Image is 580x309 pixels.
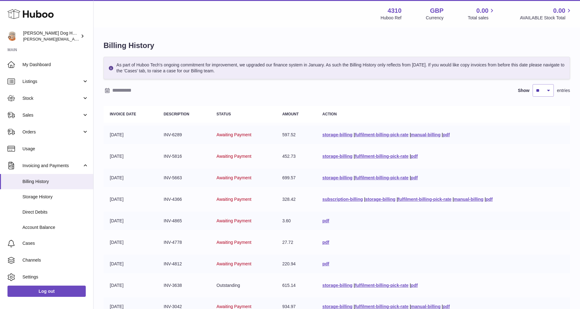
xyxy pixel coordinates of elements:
[411,154,418,159] a: pdf
[518,88,529,94] label: Show
[157,255,210,273] td: INV-4812
[22,257,89,263] span: Channels
[453,197,454,202] span: |
[216,112,231,116] strong: Status
[22,79,82,84] span: Listings
[410,175,411,180] span: |
[485,197,486,202] span: |
[157,276,210,295] td: INV-3638
[104,212,157,230] td: [DATE]
[104,147,157,166] td: [DATE]
[104,276,157,295] td: [DATE]
[398,197,452,202] a: fulfilment-billing-pick-rate
[322,154,352,159] a: storage-billing
[410,154,411,159] span: |
[468,15,495,21] span: Total sales
[430,7,443,15] strong: GBP
[364,197,365,202] span: |
[104,190,157,209] td: [DATE]
[388,7,402,15] strong: 4310
[365,197,395,202] a: storage-billing
[476,7,489,15] span: 0.00
[354,304,355,309] span: |
[22,146,89,152] span: Usage
[411,175,418,180] a: pdf
[216,218,251,223] span: Awaiting Payment
[104,57,570,79] div: As part of Huboo Tech's ongoing commitment for improvement, we upgraded our finance system in Jan...
[216,261,251,266] span: Awaiting Payment
[157,169,210,187] td: INV-5663
[276,233,316,252] td: 27.72
[23,36,125,41] span: [PERSON_NAME][EMAIL_ADDRESS][DOMAIN_NAME]
[411,304,441,309] a: manual-billing
[110,112,136,116] strong: Invoice Date
[282,112,299,116] strong: Amount
[322,175,352,180] a: storage-billing
[23,30,79,42] div: [PERSON_NAME] Dog House
[7,286,86,297] a: Log out
[276,190,316,209] td: 328.42
[355,304,408,309] a: fulfilment-billing-pick-rate
[22,194,89,200] span: Storage History
[216,283,240,288] span: Outstanding
[22,62,89,68] span: My Dashboard
[157,233,210,252] td: INV-4778
[22,112,82,118] span: Sales
[322,304,352,309] a: storage-billing
[553,7,565,15] span: 0.00
[442,132,443,137] span: |
[411,132,441,137] a: manual-billing
[22,225,89,230] span: Account Balance
[411,283,418,288] a: pdf
[157,190,210,209] td: INV-4366
[164,112,189,116] strong: Description
[22,179,89,185] span: Billing History
[354,283,355,288] span: |
[216,240,251,245] span: Awaiting Payment
[355,175,408,180] a: fulfilment-billing-pick-rate
[216,197,251,202] span: Awaiting Payment
[468,7,495,21] a: 0.00 Total sales
[354,132,355,137] span: |
[520,7,573,21] a: 0.00 AVAILABLE Stock Total
[22,209,89,215] span: Direct Debits
[22,240,89,246] span: Cases
[410,283,411,288] span: |
[276,276,316,295] td: 615.14
[426,15,444,21] div: Currency
[355,283,408,288] a: fulfilment-billing-pick-rate
[454,197,484,202] a: manual-billing
[216,304,251,309] span: Awaiting Payment
[443,304,450,309] a: pdf
[216,154,251,159] span: Awaiting Payment
[276,255,316,273] td: 220.94
[355,154,408,159] a: fulfilment-billing-pick-rate
[104,169,157,187] td: [DATE]
[410,132,411,137] span: |
[104,41,570,51] h1: Billing History
[355,132,408,137] a: fulfilment-billing-pick-rate
[104,255,157,273] td: [DATE]
[276,126,316,144] td: 597.52
[22,129,82,135] span: Orders
[22,163,82,169] span: Invoicing and Payments
[354,175,355,180] span: |
[276,169,316,187] td: 699.57
[104,233,157,252] td: [DATE]
[322,283,352,288] a: storage-billing
[104,126,157,144] td: [DATE]
[442,304,443,309] span: |
[381,15,402,21] div: Huboo Ref
[157,212,210,230] td: INV-4865
[157,147,210,166] td: INV-5816
[322,240,329,245] a: pdf
[354,154,355,159] span: |
[486,197,493,202] a: pdf
[557,88,570,94] span: entries
[322,261,329,266] a: pdf
[216,175,251,180] span: Awaiting Payment
[7,31,17,41] img: toby@hackneydoghouse.com
[322,132,352,137] a: storage-billing
[322,197,363,202] a: subscription-billing
[276,212,316,230] td: 3.60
